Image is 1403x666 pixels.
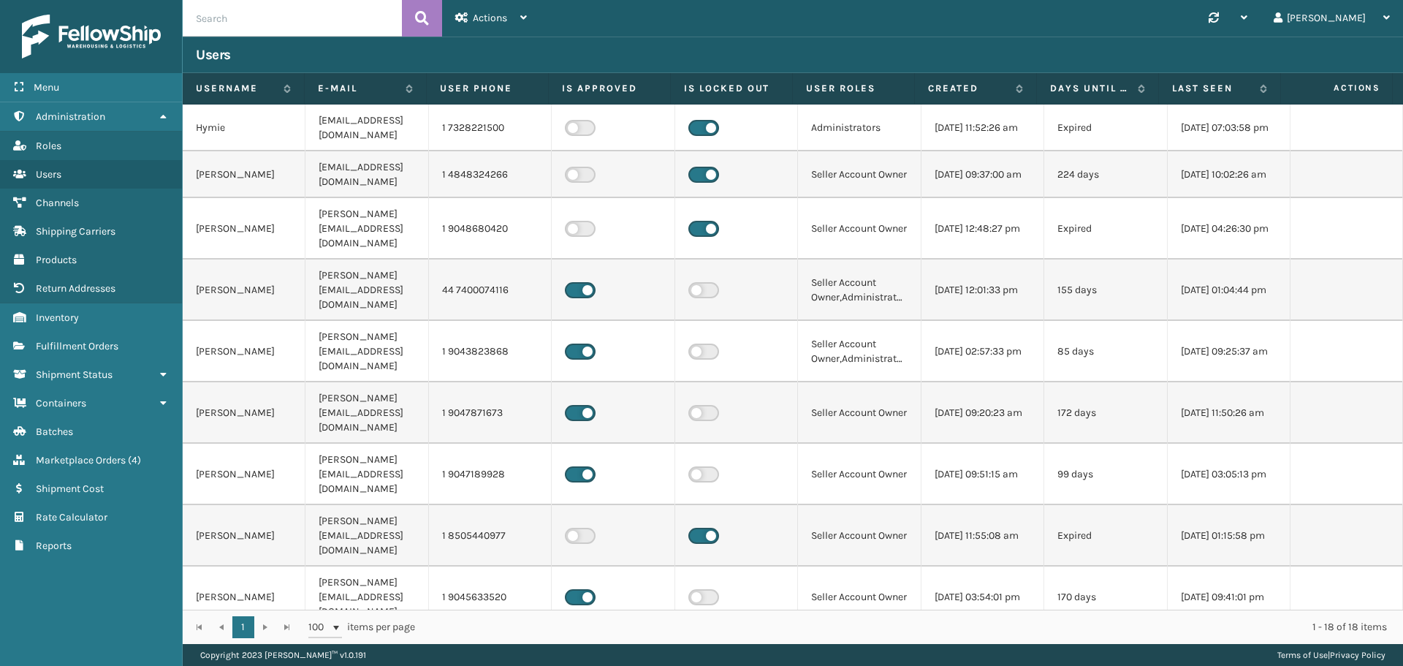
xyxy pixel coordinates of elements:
td: 170 days [1044,567,1167,628]
td: 1 9045633520 [429,567,552,628]
td: Seller Account Owner [798,444,921,505]
label: Created [928,82,1008,95]
a: 1 [232,616,254,638]
td: 224 days [1044,151,1167,198]
span: Reports [36,540,72,552]
span: Administration [36,110,105,123]
td: [DATE] 09:51:15 am [921,444,1044,505]
label: Last Seen [1172,82,1252,95]
a: Terms of Use [1277,650,1328,660]
td: [PERSON_NAME][EMAIL_ADDRESS][DOMAIN_NAME] [305,321,428,382]
td: [EMAIL_ADDRESS][DOMAIN_NAME] [305,151,428,198]
span: ( 4 ) [128,454,141,466]
td: 85 days [1044,321,1167,382]
span: Batches [36,425,73,438]
td: [PERSON_NAME][EMAIL_ADDRESS][DOMAIN_NAME] [305,382,428,444]
td: 99 days [1044,444,1167,505]
span: Rate Calculator [36,511,107,523]
td: [DATE] 03:05:13 pm [1168,444,1290,505]
td: Expired [1044,105,1167,151]
span: Shipment Status [36,368,113,381]
td: [DATE] 07:03:58 pm [1168,105,1290,151]
span: Shipment Cost [36,483,104,495]
span: Actions [473,12,507,24]
span: Shipping Carriers [36,225,115,238]
td: [PERSON_NAME] [183,151,305,198]
td: [PERSON_NAME] [183,260,305,321]
p: Copyright 2023 [PERSON_NAME]™ v 1.0.191 [200,644,366,666]
td: Seller Account Owner [798,198,921,260]
span: Roles [36,140,61,152]
span: items per page [308,616,415,638]
td: 1 8505440977 [429,505,552,567]
span: Fulfillment Orders [36,340,118,352]
td: Seller Account Owner [798,567,921,628]
label: Days until password expires [1050,82,1130,95]
td: [PERSON_NAME][EMAIL_ADDRESS][DOMAIN_NAME] [305,505,428,567]
td: [DATE] 04:26:30 pm [1168,198,1290,260]
td: Seller Account Owner,Administrators [798,260,921,321]
td: [DATE] 01:04:44 pm [1168,260,1290,321]
td: [DATE] 10:02:26 am [1168,151,1290,198]
td: [DATE] 02:57:33 pm [921,321,1044,382]
td: [PERSON_NAME] [183,382,305,444]
td: [EMAIL_ADDRESS][DOMAIN_NAME] [305,105,428,151]
td: [DATE] 03:54:01 pm [921,567,1044,628]
img: logo [22,15,161,58]
td: 172 days [1044,382,1167,444]
td: Seller Account Owner [798,505,921,567]
td: Seller Account Owner [798,382,921,444]
td: 44 7400074116 [429,260,552,321]
td: Seller Account Owner,Administrators [798,321,921,382]
label: User phone [440,82,535,95]
td: [DATE] 09:20:23 am [921,382,1044,444]
span: Users [36,168,61,181]
a: Privacy Policy [1330,650,1385,660]
td: Hymie [183,105,305,151]
td: [DATE] 12:48:27 pm [921,198,1044,260]
td: Expired [1044,505,1167,567]
td: [PERSON_NAME] [183,505,305,567]
td: [PERSON_NAME][EMAIL_ADDRESS][DOMAIN_NAME] [305,260,428,321]
td: [DATE] 09:37:00 am [921,151,1044,198]
label: User Roles [806,82,901,95]
span: Products [36,254,77,266]
td: Seller Account Owner [798,151,921,198]
td: Administrators [798,105,921,151]
td: [DATE] 11:52:26 am [921,105,1044,151]
td: 1 9047189928 [429,444,552,505]
td: [DATE] 01:15:58 pm [1168,505,1290,567]
span: Menu [34,81,59,94]
td: [PERSON_NAME][EMAIL_ADDRESS][DOMAIN_NAME] [305,198,428,260]
td: [PERSON_NAME] [183,444,305,505]
div: 1 - 18 of 18 items [436,620,1387,635]
td: [DATE] 11:50:26 am [1168,382,1290,444]
label: Is Locked Out [684,82,779,95]
span: Containers [36,397,86,409]
td: [PERSON_NAME][EMAIL_ADDRESS][DOMAIN_NAME] [305,567,428,628]
td: [DATE] 09:41:01 pm [1168,567,1290,628]
span: Actions [1285,76,1389,100]
td: [DATE] 09:25:37 am [1168,321,1290,382]
label: E-mail [318,82,398,95]
td: 1 9047871673 [429,382,552,444]
label: Is Approved [562,82,657,95]
span: 100 [308,620,330,635]
td: [PERSON_NAME] [183,198,305,260]
span: Return Addresses [36,282,115,295]
span: Marketplace Orders [36,454,126,466]
div: | [1277,644,1385,666]
td: [PERSON_NAME] [183,567,305,628]
td: [DATE] 12:01:33 pm [921,260,1044,321]
td: Expired [1044,198,1167,260]
td: [PERSON_NAME][EMAIL_ADDRESS][DOMAIN_NAME] [305,444,428,505]
td: 1 9048680420 [429,198,552,260]
td: 1 9043823868 [429,321,552,382]
label: Username [196,82,276,95]
span: Channels [36,197,79,209]
td: 1 4848324266 [429,151,552,198]
td: 1 7328221500 [429,105,552,151]
td: 155 days [1044,260,1167,321]
h3: Users [196,46,231,64]
td: [PERSON_NAME] [183,321,305,382]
